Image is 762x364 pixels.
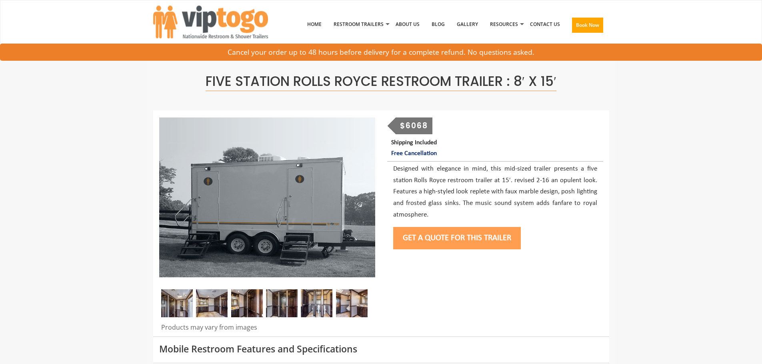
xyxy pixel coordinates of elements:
[390,4,426,45] a: About Us
[451,4,484,45] a: Gallery
[301,4,328,45] a: Home
[391,150,437,157] span: Free Cancellation
[301,289,332,317] img: Restroom Trailer
[328,4,390,45] a: Restroom Trailers
[231,289,263,317] img: Restroom Trailer
[572,18,603,33] button: Book Now
[266,289,298,317] img: Restroom Trailer
[393,227,521,249] button: Get a Quote for this Trailer
[206,72,556,91] span: Five Station Rolls Royce Restroom Trailer : 8′ x 15′
[393,163,597,221] p: Designed with elegance in mind, this mid-sized trailer presents a five station Rolls Royce restro...
[161,289,193,317] img: Restroom Trailer
[159,323,375,336] div: Products may vary from images
[566,4,609,50] a: Book Now
[396,117,432,134] div: $6068
[393,234,521,242] a: Get a Quote for this Trailer
[426,4,451,45] a: Blog
[153,6,268,38] img: VIPTOGO
[336,289,368,317] img: Restroom Trailer
[159,344,603,354] h3: Mobile Restroom Features and Specifications
[391,137,603,159] p: Shipping Included
[196,289,228,317] img: Restroom trailer rental
[524,4,566,45] a: Contact Us
[484,4,524,45] a: Resources
[159,117,375,277] img: Full view of five station restroom trailer with two separate doors for men and women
